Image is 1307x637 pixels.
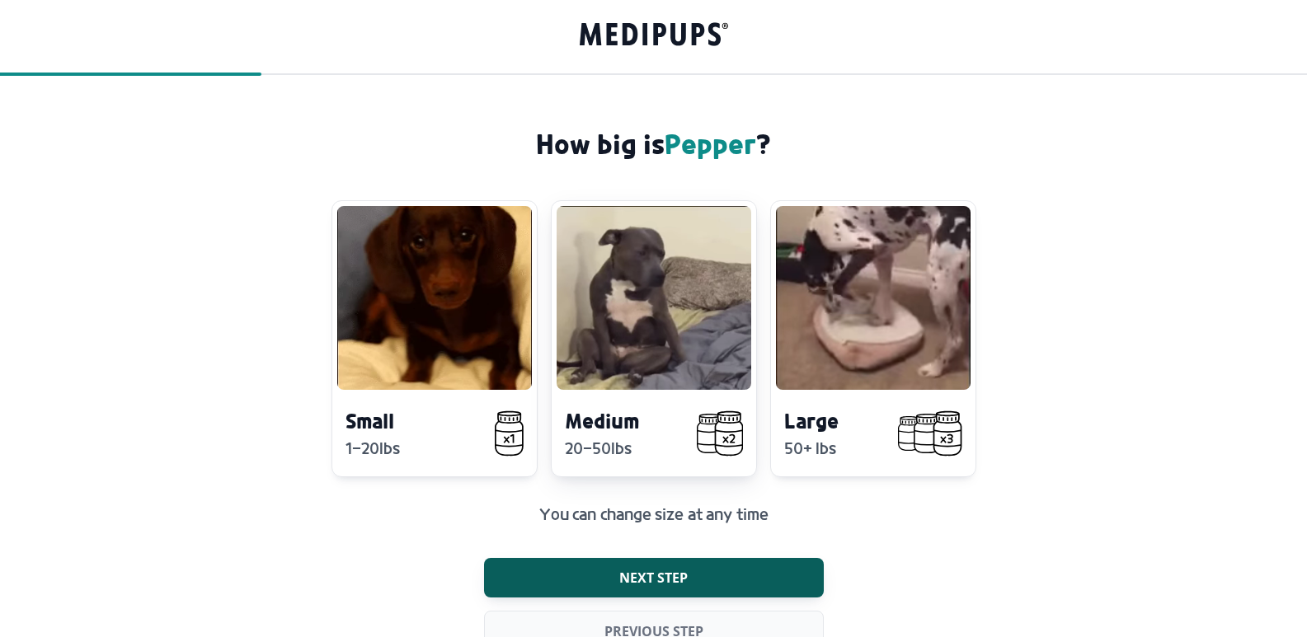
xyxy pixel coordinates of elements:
h4: Small [346,407,446,434]
p: 50+ lbs [784,438,885,459]
span: Next step [619,569,688,586]
button: Next step [484,558,824,597]
p: You can change size at any time [539,504,769,525]
h4: Medium [565,407,665,434]
p: 1-20lbs [346,438,446,459]
a: Groove [580,19,728,54]
p: 20-50lbs [565,438,665,459]
span: Pepper [665,126,756,162]
h3: How big is ? [536,128,771,161]
h4: Large [784,407,885,434]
